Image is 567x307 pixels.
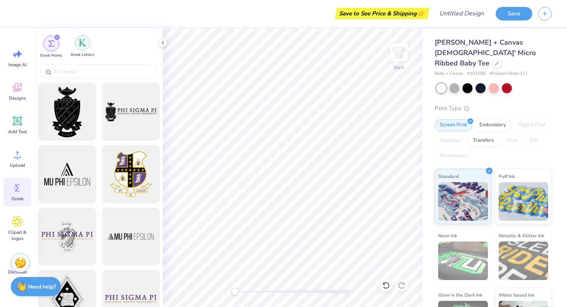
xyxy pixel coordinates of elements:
[499,232,544,240] span: Metallic & Glitter Ink
[513,119,551,131] div: Digital Print
[48,40,54,47] img: Greek Marks Image
[71,36,94,59] button: filter button
[501,135,523,146] div: Vinyl
[468,135,499,146] div: Transfers
[435,135,466,146] div: Applique
[467,70,486,77] span: # 1010BE
[79,39,86,47] img: Greek Letters Image
[499,172,515,180] span: Puff Ink
[71,52,94,58] span: Greek Letters
[9,95,26,101] span: Designs
[496,7,532,20] button: Save
[40,36,62,59] button: filter button
[489,70,528,77] span: Minimum Order: 12 +
[433,6,490,21] input: Untitled Design
[438,182,488,221] img: Standard
[525,135,543,146] div: Foil
[337,8,427,19] div: Save to See Price & Shipping
[71,35,94,58] div: filter for Greek Letters
[417,8,425,18] span: 👉
[8,269,27,275] span: Decorate
[499,291,534,299] span: Water based Ink
[435,150,472,162] div: Rhinestones
[474,119,511,131] div: Embroidery
[12,196,24,202] span: Greek
[499,182,548,221] img: Puff Ink
[394,64,404,71] div: Back
[435,70,463,77] span: Bella + Canvas
[438,242,488,280] img: Neon Ink
[40,53,62,59] span: Greek Marks
[438,172,459,180] span: Standard
[391,45,407,60] img: Back
[8,129,27,135] span: Add Text
[40,36,62,59] div: filter for Greek Marks
[435,119,472,131] div: Screen Print
[28,283,56,290] strong: Need help?
[499,242,548,280] img: Metallic & Glitter Ink
[231,288,239,295] div: Accessibility label
[53,68,152,75] input: Try "Alpha"
[438,291,482,299] span: Glow in the Dark Ink
[5,229,30,242] span: Clipart & logos
[435,38,536,68] span: [PERSON_NAME] + Canvas [DEMOGRAPHIC_DATA]' Micro Ribbed Baby Tee
[438,232,457,240] span: Neon Ink
[435,104,552,113] div: Print Type
[10,162,25,168] span: Upload
[8,62,27,68] span: Image AI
